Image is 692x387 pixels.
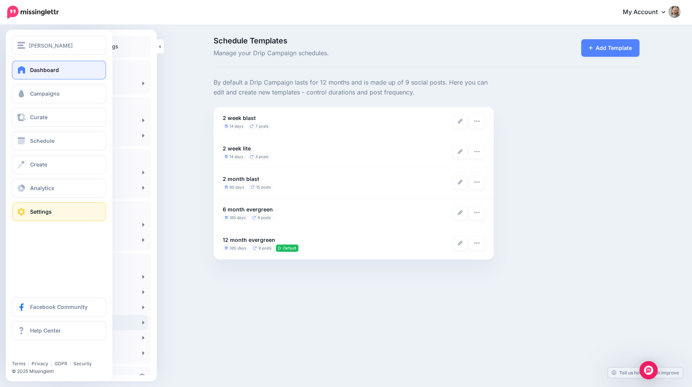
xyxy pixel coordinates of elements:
a: Analytics [12,179,106,198]
span: [PERSON_NAME] [29,41,73,50]
span: Create [30,161,47,168]
b: 12 month evergreen [223,237,275,243]
a: Privacy [32,361,48,366]
li: 8 posts [250,214,273,221]
button: [PERSON_NAME] [12,36,106,55]
span: | [28,361,29,366]
img: menu.png [18,42,25,49]
li: 60 days [223,184,247,191]
span: Manage your Drip Campaign schedules. [214,48,494,58]
li: 9 posts [251,245,274,252]
li: 365 days [223,245,249,252]
a: Dashboard [12,61,106,80]
span: | [51,361,52,366]
p: By default a Drip Campaign lasts for 12 months and is made up of 9 social posts. Here you can edi... [214,78,494,98]
img: Missinglettr [7,6,59,19]
li: 14 days [223,123,246,130]
span: Settings [30,208,52,215]
a: Help Center [12,321,106,340]
a: Tell us how we can improve [608,368,683,378]
a: Schedule [12,131,106,150]
span: Schedule [30,138,54,144]
a: GDPR [54,361,67,366]
a: My Account [615,3,681,22]
span: Analytics [30,185,54,191]
a: Create [12,155,106,174]
a: Settings [12,202,106,221]
span: | [70,361,71,366]
a: Security [73,361,92,366]
span: Facebook Community [30,304,88,310]
span: Curate [30,114,48,120]
li: Default [276,245,298,252]
a: Facebook Community [12,297,106,317]
b: 2 week blast [223,115,256,121]
a: Campaigns [12,84,106,103]
span: Schedule Templates [214,37,494,45]
a: Add Template [581,39,640,57]
span: Campaigns [30,90,60,97]
b: 2 month blast [223,176,259,182]
iframe: Twitter Follow Button [12,350,71,357]
span: Dashboard [30,67,59,73]
li: 7 posts [248,123,271,130]
li: 180 days [223,214,248,221]
li: © 2025 Missinglettr [12,368,112,375]
li: 15 posts [249,184,273,191]
a: Terms [12,361,26,366]
b: 2 week lite [223,145,251,152]
li: 4 posts [248,153,271,160]
span: Help Center [30,327,61,334]
b: 6 month evergreen [223,206,273,213]
div: Open Intercom Messenger [639,361,658,379]
li: 14 days [223,153,246,160]
a: Curate [12,108,106,127]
